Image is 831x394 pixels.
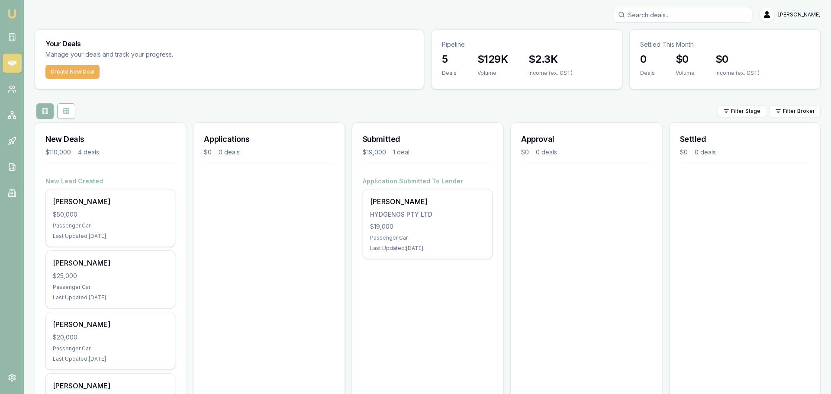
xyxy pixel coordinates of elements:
[640,70,655,77] div: Deals
[370,234,485,241] div: Passenger Car
[45,133,175,145] h3: New Deals
[640,40,810,49] p: Settled This Month
[370,245,485,252] div: Last Updated: [DATE]
[715,52,760,66] h3: $0
[442,52,457,66] h3: 5
[614,7,752,22] input: Search deals
[370,210,485,219] div: HYDGENOS PTY LTD
[363,177,493,186] h4: Application Submitted To Lender
[521,133,651,145] h3: Approval
[783,108,815,115] span: Filter Broker
[442,40,612,49] p: Pipeline
[53,258,168,268] div: [PERSON_NAME]
[640,52,655,66] h3: 0
[680,133,810,145] h3: Settled
[53,319,168,330] div: [PERSON_NAME]
[53,222,168,229] div: Passenger Car
[442,70,457,77] div: Deals
[204,133,334,145] h3: Applications
[7,9,17,19] img: emu-icon-u.png
[53,233,168,240] div: Last Updated: [DATE]
[45,40,413,47] h3: Your Deals
[477,52,508,66] h3: $129K
[53,196,168,207] div: [PERSON_NAME]
[45,50,267,60] p: Manage your deals and track your progress.
[53,294,168,301] div: Last Updated: [DATE]
[45,65,100,79] button: Create New Deal
[219,148,240,157] div: 0 deals
[477,70,508,77] div: Volume
[363,133,493,145] h3: Submitted
[53,272,168,280] div: $25,000
[528,52,573,66] h3: $2.3K
[53,356,168,362] div: Last Updated: [DATE]
[53,284,168,291] div: Passenger Car
[370,222,485,231] div: $19,000
[695,148,716,157] div: 0 deals
[363,148,386,157] div: $19,000
[393,148,409,157] div: 1 deal
[204,148,212,157] div: $0
[370,196,485,207] div: [PERSON_NAME]
[718,105,766,117] button: Filter Stage
[53,333,168,342] div: $20,000
[521,148,529,157] div: $0
[680,148,688,157] div: $0
[778,11,821,18] span: [PERSON_NAME]
[53,210,168,219] div: $50,000
[676,52,695,66] h3: $0
[528,70,573,77] div: Income (ex. GST)
[78,148,99,157] div: 4 deals
[45,177,175,186] h4: New Lead Created
[731,108,760,115] span: Filter Stage
[676,70,695,77] div: Volume
[45,148,71,157] div: $110,000
[715,70,760,77] div: Income (ex. GST)
[53,345,168,352] div: Passenger Car
[536,148,557,157] div: 0 deals
[770,105,821,117] button: Filter Broker
[53,381,168,391] div: [PERSON_NAME]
